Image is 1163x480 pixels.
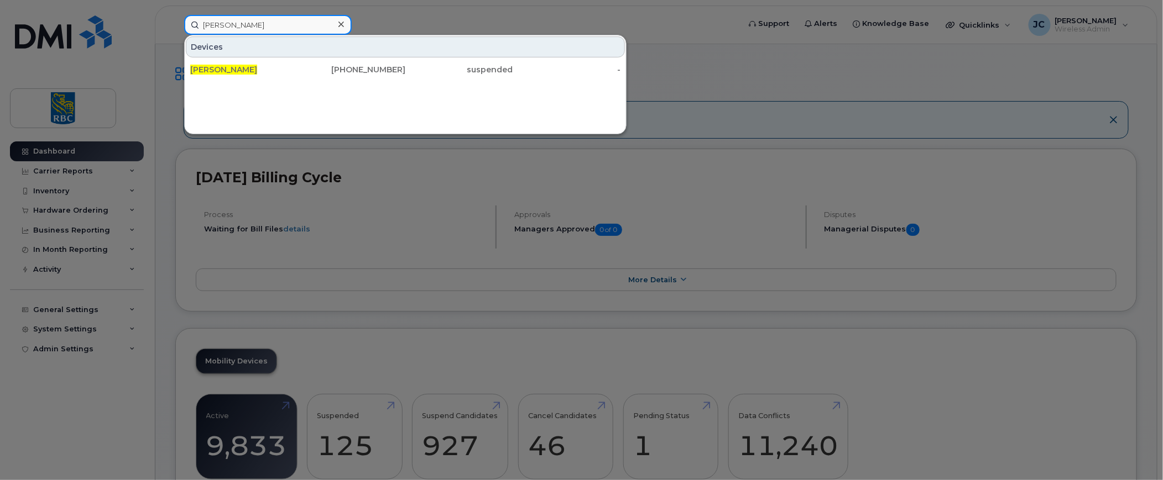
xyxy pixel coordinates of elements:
div: - [513,64,621,75]
div: [PHONE_NUMBER] [298,64,406,75]
div: Devices [186,36,625,57]
div: suspended [405,64,513,75]
a: [PERSON_NAME][PHONE_NUMBER]suspended- [186,60,625,80]
span: [PERSON_NAME] [190,65,257,75]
